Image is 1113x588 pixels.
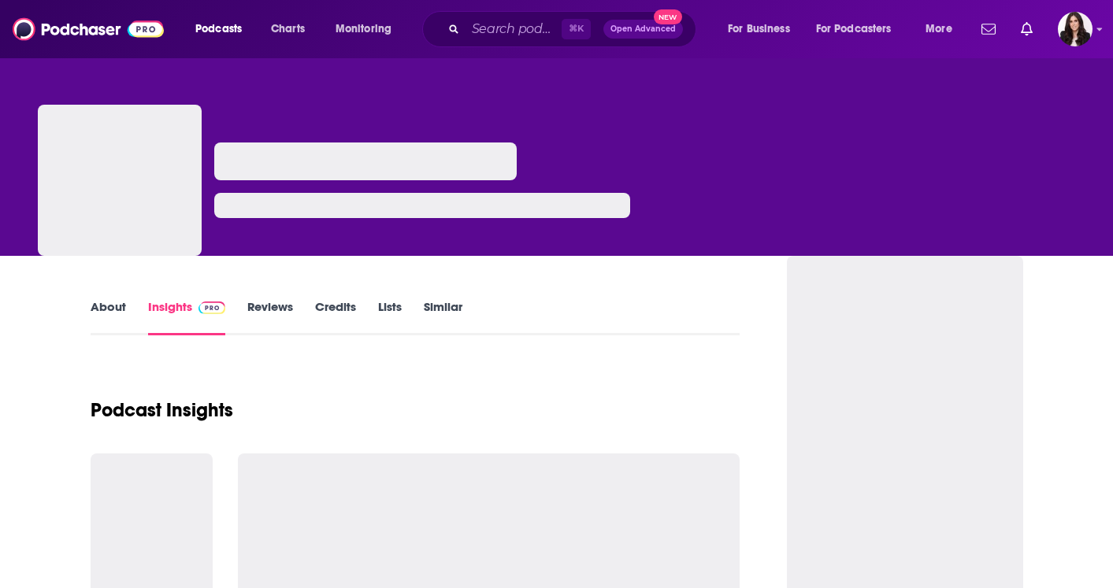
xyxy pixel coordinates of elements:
a: Show notifications dropdown [1015,16,1039,43]
a: Reviews [247,299,293,335]
button: Show profile menu [1058,12,1093,46]
div: Search podcasts, credits, & more... [437,11,711,47]
a: Similar [424,299,462,335]
span: For Podcasters [816,18,892,40]
span: Open Advanced [610,25,676,33]
button: open menu [806,17,915,42]
a: Show notifications dropdown [975,16,1002,43]
img: User Profile [1058,12,1093,46]
h1: Podcast Insights [91,398,233,422]
span: More [926,18,952,40]
button: Open AdvancedNew [603,20,683,39]
a: Charts [261,17,314,42]
span: Charts [271,18,305,40]
a: InsightsPodchaser Pro [148,299,226,335]
button: open menu [325,17,412,42]
span: Logged in as RebeccaShapiro [1058,12,1093,46]
button: open menu [717,17,810,42]
input: Search podcasts, credits, & more... [466,17,562,42]
img: Podchaser Pro [198,301,226,314]
span: ⌘ K [562,19,591,39]
span: Monitoring [336,18,391,40]
a: About [91,299,126,335]
a: Credits [315,299,356,335]
span: For Business [728,18,790,40]
span: Podcasts [195,18,242,40]
button: open menu [184,17,262,42]
a: Lists [378,299,402,335]
button: open menu [915,17,972,42]
span: New [654,9,682,24]
img: Podchaser - Follow, Share and Rate Podcasts [13,14,164,44]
